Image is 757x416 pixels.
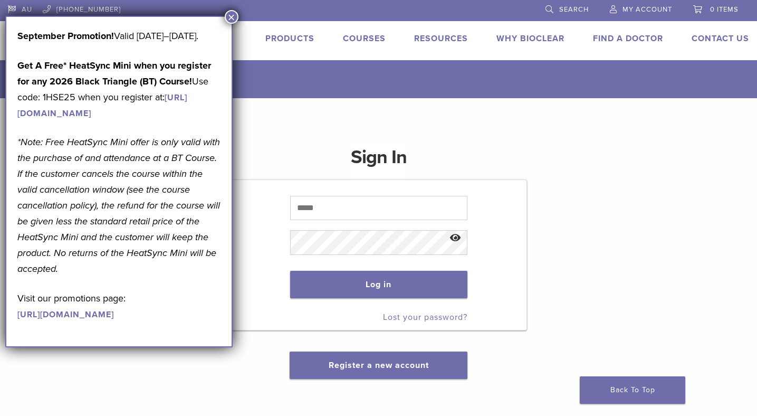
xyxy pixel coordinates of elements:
[559,5,589,14] span: Search
[17,30,114,42] b: September Promotion!
[343,33,386,44] a: Courses
[622,5,672,14] span: My Account
[329,360,429,371] a: Register a new account
[17,309,114,320] a: [URL][DOMAIN_NAME]
[692,33,749,44] a: Contact Us
[383,312,467,323] a: Lost your password?
[580,376,685,404] a: Back To Top
[17,58,221,121] p: Use code: 1HSE25 when you register at:
[17,28,221,44] p: Valid [DATE]–[DATE].
[593,33,663,44] a: Find A Doctor
[17,92,187,119] a: [URL][DOMAIN_NAME]
[17,136,220,275] em: *Note: Free HeatSync Mini offer is only valid with the purchase of and attendance at a BT Course....
[414,33,468,44] a: Resources
[17,290,221,322] p: Visit our promotions page:
[265,33,314,44] a: Products
[33,60,749,98] h1: My Account
[710,5,739,14] span: 0 items
[444,225,467,252] button: Show password
[225,10,238,24] button: Close
[17,60,211,87] strong: Get A Free* HeatSync Mini when you register for any 2026 Black Triangle (BT) Course!
[290,271,467,298] button: Log in
[496,33,564,44] a: Why Bioclear
[290,352,467,379] button: Register a new account
[351,145,407,178] h1: Sign In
